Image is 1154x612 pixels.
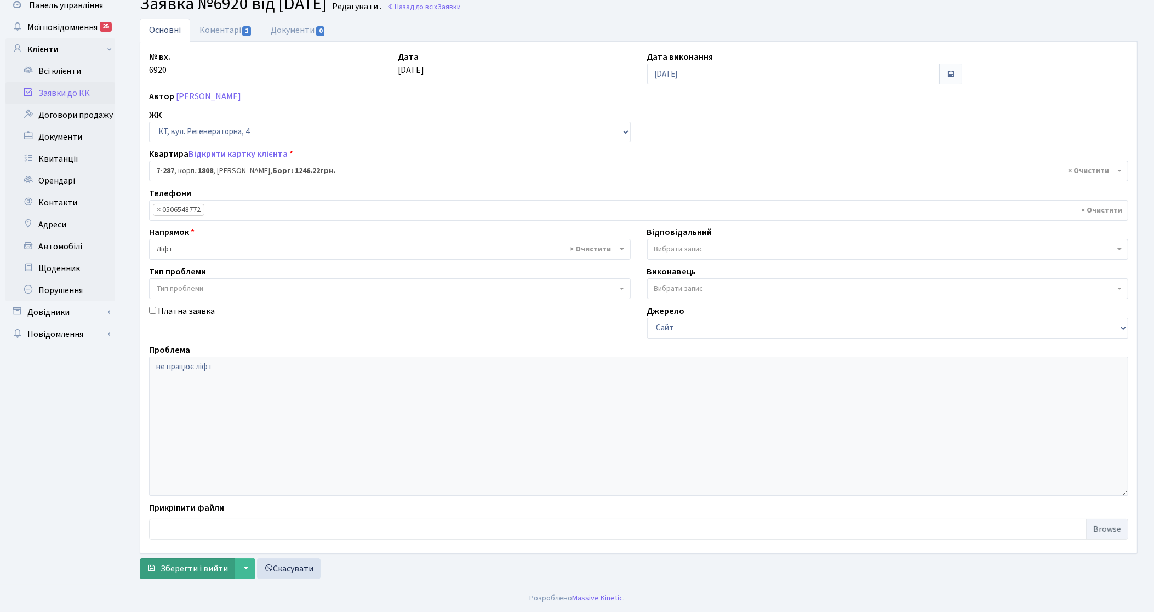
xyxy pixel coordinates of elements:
[149,226,195,239] label: Напрямок
[188,148,288,160] a: Відкрити картку клієнта
[437,2,461,12] span: Заявки
[5,82,115,104] a: Заявки до КК
[5,60,115,82] a: Всі клієнти
[149,357,1128,496] textarea: не працює ліфт
[190,19,261,42] a: Коментарі
[161,563,228,575] span: Зберегти і вийти
[149,239,631,260] span: Ліфт
[261,19,335,42] a: Документи
[529,592,625,604] div: Розроблено .
[5,170,115,192] a: Орендарі
[156,244,617,255] span: Ліфт
[5,301,115,323] a: Довідники
[149,108,162,122] label: ЖК
[157,204,161,215] span: ×
[141,50,390,84] div: 6920
[156,165,174,176] b: 7-287
[330,2,381,12] small: Редагувати .
[149,501,224,514] label: Прикріпити файли
[149,265,206,278] label: Тип проблеми
[570,244,612,255] span: Видалити всі елементи
[272,165,335,176] b: Борг: 1246.22грн.
[647,50,713,64] label: Дата виконання
[5,38,115,60] a: Клієнти
[149,344,190,357] label: Проблема
[647,265,696,278] label: Виконавець
[100,22,112,32] div: 25
[153,204,204,216] li: 0506548772
[387,2,461,12] a: Назад до всіхЗаявки
[158,305,215,318] label: Платна заявка
[5,148,115,170] a: Квитанції
[149,90,174,103] label: Автор
[654,283,704,294] span: Вибрати запис
[140,19,190,42] a: Основні
[647,305,685,318] label: Джерело
[1081,205,1122,216] span: Видалити всі елементи
[5,236,115,258] a: Автомобілі
[257,558,321,579] a: Скасувати
[149,161,1128,181] span: <b>7-287</b>, корп.: <b>1808</b>, Кірюхін Едуард Миколайович, <b>Борг: 1246.22грн.</b>
[316,26,325,36] span: 0
[5,16,115,38] a: Мої повідомлення25
[5,104,115,126] a: Договори продажу
[398,50,419,64] label: Дата
[647,226,712,239] label: Відповідальний
[5,323,115,345] a: Повідомлення
[27,21,98,33] span: Мої повідомлення
[140,558,235,579] button: Зберегти і вийти
[156,165,1115,176] span: <b>7-287</b>, корп.: <b>1808</b>, Кірюхін Едуард Миколайович, <b>Борг: 1246.22грн.</b>
[149,187,191,200] label: Телефони
[1068,165,1109,176] span: Видалити всі елементи
[5,126,115,148] a: Документи
[5,258,115,279] a: Щоденник
[5,214,115,236] a: Адреси
[654,244,704,255] span: Вибрати запис
[156,283,203,294] span: Тип проблеми
[572,592,623,604] a: Massive Kinetic
[176,90,241,102] a: [PERSON_NAME]
[149,147,293,161] label: Квартира
[149,50,170,64] label: № вх.
[198,165,213,176] b: 1808
[242,26,251,36] span: 1
[5,279,115,301] a: Порушення
[390,50,638,84] div: [DATE]
[5,192,115,214] a: Контакти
